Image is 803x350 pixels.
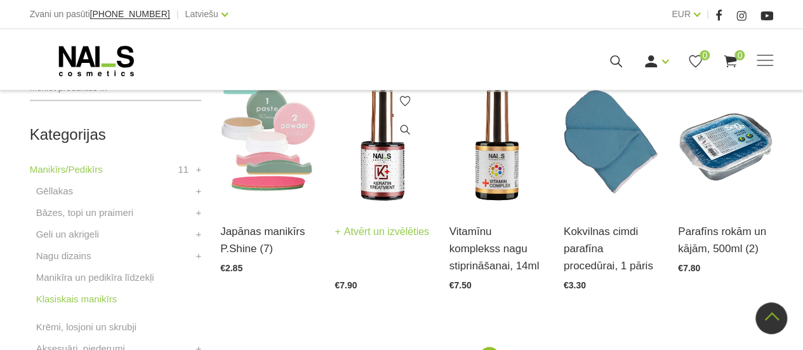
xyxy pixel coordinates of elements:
[449,76,545,207] img: Efektīvs līdzeklis bojātu nagu ārstēšanai, kas piešķir nagiem JAUNU dzīvi, izlīdzina naga virsmu,...
[196,162,201,177] a: +
[335,76,430,207] img: Augstākās efektivitātes nagu stiprinātājs viegli maskējošā tonī. Piemērots ļoti stipri bojātietie...
[36,227,99,242] a: Geli un akrigeli
[678,223,773,257] a: Parafīns rokām un kājām, 500ml (2)
[335,280,357,290] span: €7.90
[36,270,154,285] a: Manikīra un pedikīra līdzekļi
[30,6,170,22] div: Zvani un pasūti
[30,126,201,143] h2: Kategorijas
[36,248,91,264] a: Nagu dizains
[220,223,315,257] a: Japānas manikīrs P.Shine (7)
[185,6,218,22] a: Latviešu
[178,162,189,177] span: 11
[30,162,103,177] a: Manikīrs/Pedikīrs
[176,6,179,22] span: |
[449,223,545,275] a: Vitamīnu komplekss nagu stiprināšanai, 14ml
[220,76,315,207] img: “Japānas manikīrs” – sapnis par veseliem un stipriem nagiem ir piepildījies!Japānas manikīrs izte...
[36,292,117,307] a: Klasiskais manikīrs
[36,320,136,335] a: Krēmi, losjoni un skrubji
[220,263,242,273] span: €2.85
[687,53,703,69] a: 0
[196,248,201,264] a: +
[335,223,429,241] a: Atvērt un izvēlēties
[678,76,773,207] img: Parafīns rokām un kājām, 500mlPieejami 2 veidi:- AZULĒNS ir ūdenī šķīstoša viela ar nomierinošām,...
[700,50,710,60] span: 0
[196,227,201,242] a: +
[707,6,709,22] span: |
[564,76,659,207] img: Mīksti kokvilnas cimdiņi parafīna roku procedūrai. Ilgstoši saglabā siltumu....
[672,6,691,22] a: EUR
[90,9,170,19] span: [PHONE_NUMBER]
[449,280,472,290] span: €7.50
[36,184,73,199] a: Gēllakas
[564,280,586,290] span: €3.30
[678,263,700,273] span: €7.80
[196,205,201,220] a: +
[36,205,133,220] a: Bāzes, topi un praimeri
[90,10,170,19] a: [PHONE_NUMBER]
[196,184,201,199] a: +
[564,223,659,275] a: Kokvilnas cimdi parafīna procedūrai, 1 pāris
[722,53,738,69] a: 0
[734,50,745,60] span: 0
